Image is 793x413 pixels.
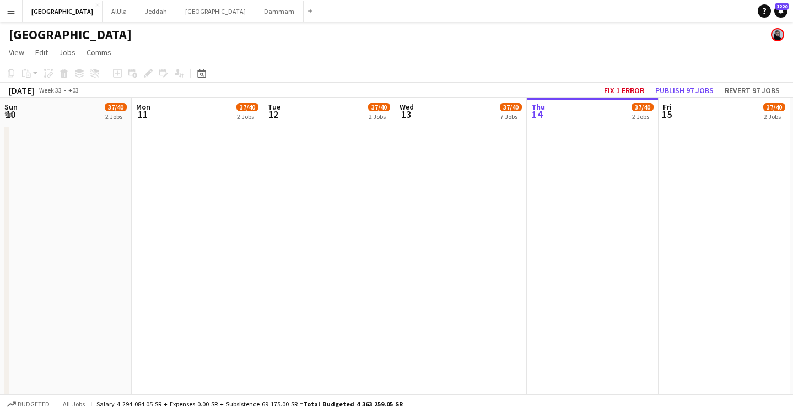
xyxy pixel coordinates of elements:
[136,102,150,112] span: Mon
[134,108,150,121] span: 11
[255,1,304,22] button: Dammam
[237,112,258,121] div: 2 Jobs
[303,400,403,408] span: Total Budgeted 4 363 259.05 SR
[9,47,24,57] span: View
[61,400,87,408] span: All jobs
[176,1,255,22] button: [GEOGRAPHIC_DATA]
[369,112,390,121] div: 2 Jobs
[105,103,127,111] span: 37/40
[663,102,672,112] span: Fri
[96,400,403,408] div: Salary 4 294 084.05 SR + Expenses 0.00 SR + Subsistence 69 175.00 SR =
[632,103,654,111] span: 37/40
[398,108,414,121] span: 13
[55,45,80,59] a: Jobs
[531,102,545,112] span: Thu
[500,103,522,111] span: 37/40
[600,83,649,97] button: Fix 1 error
[3,108,18,121] span: 10
[87,47,111,57] span: Comms
[31,45,52,59] a: Edit
[103,1,136,22] button: AlUla
[59,47,75,57] span: Jobs
[632,112,653,121] div: 2 Jobs
[82,45,116,59] a: Comms
[763,103,785,111] span: 37/40
[774,4,787,18] a: 1220
[500,112,521,121] div: 7 Jobs
[771,28,784,41] app-user-avatar: Deemah Bin Hayan
[764,112,785,121] div: 2 Jobs
[400,102,414,112] span: Wed
[9,85,34,96] div: [DATE]
[4,45,29,59] a: View
[9,26,132,43] h1: [GEOGRAPHIC_DATA]
[368,103,390,111] span: 37/40
[4,102,18,112] span: Sun
[236,103,258,111] span: 37/40
[23,1,103,22] button: [GEOGRAPHIC_DATA]
[775,3,789,10] span: 1220
[68,86,79,94] div: +03
[530,108,545,121] span: 14
[36,86,64,94] span: Week 33
[268,102,280,112] span: Tue
[6,398,51,410] button: Budgeted
[651,83,718,97] button: Publish 97 jobs
[661,108,672,121] span: 15
[136,1,176,22] button: Jeddah
[720,83,784,97] button: Revert 97 jobs
[105,112,126,121] div: 2 Jobs
[266,108,280,121] span: 12
[18,400,50,408] span: Budgeted
[35,47,48,57] span: Edit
